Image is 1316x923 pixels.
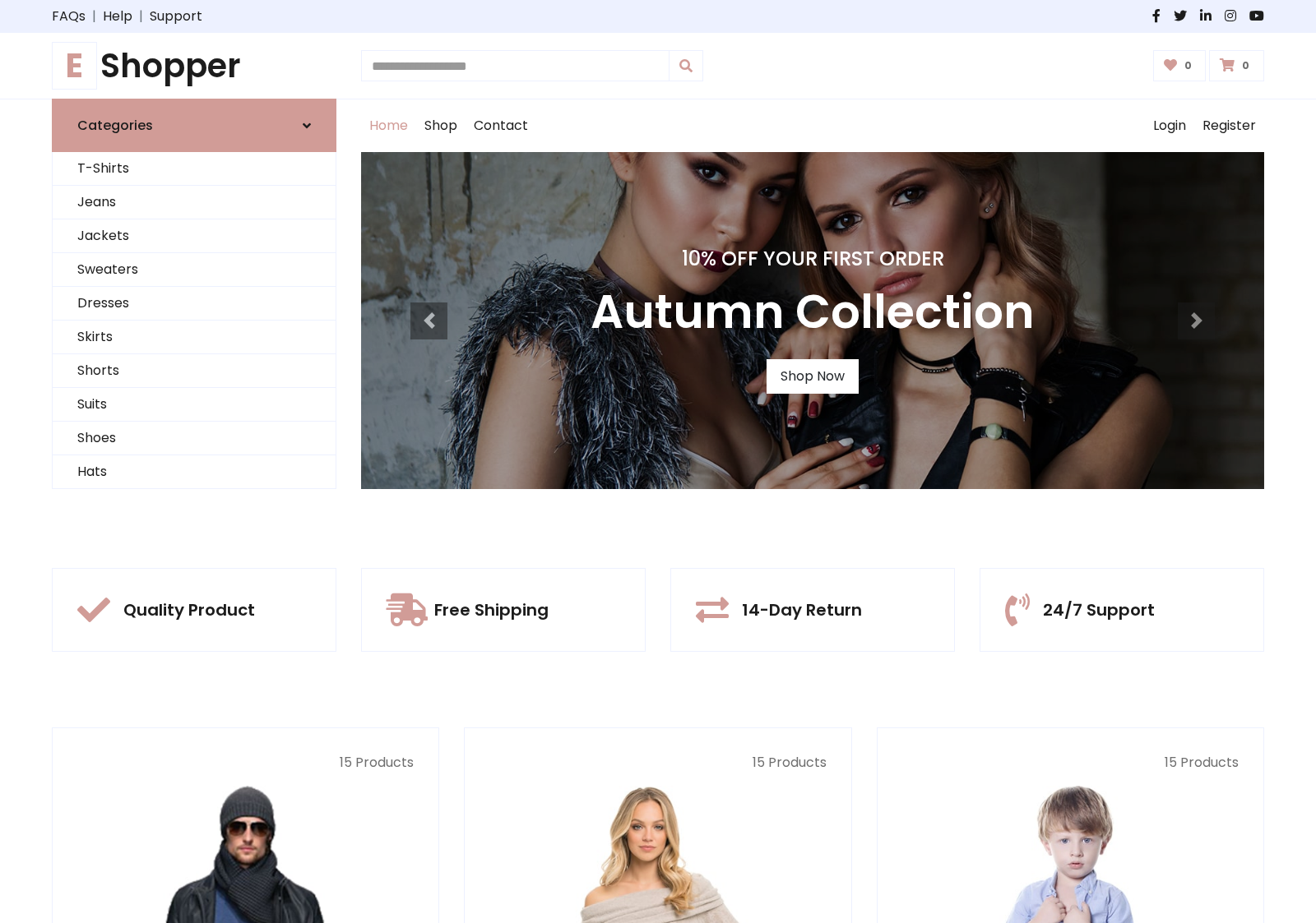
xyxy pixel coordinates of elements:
span: 0 [1180,58,1196,73]
h1: Shopper [52,46,336,85]
h5: Free Shipping [434,600,549,620]
a: Skirts [53,321,336,354]
a: Contact [466,99,536,152]
a: Login [1145,99,1194,152]
a: Dresses [53,287,336,321]
span: | [132,7,150,26]
h5: Quality Product [123,600,255,620]
h5: 24/7 Support [1043,600,1155,620]
a: Shoes [53,422,336,455]
a: Jackets [53,219,336,253]
h6: Categories [77,118,153,133]
a: Help [103,7,132,26]
a: Categories [52,99,336,152]
a: Register [1194,99,1264,152]
a: Home [361,99,416,152]
h4: 10% Off Your First Order [591,247,1035,271]
a: Shorts [53,354,336,388]
a: Suits [53,388,336,422]
a: EShopper [52,46,336,85]
p: 15 Products [489,753,826,773]
h5: 14-Day Return [742,600,862,620]
a: Jeans [53,186,336,219]
a: Support [150,7,202,26]
p: 15 Products [77,753,414,773]
span: 0 [1238,58,1253,73]
p: 15 Products [902,753,1239,773]
a: 0 [1153,50,1207,81]
span: | [86,7,103,26]
a: T-Shirts [53,152,336,186]
a: FAQs [52,7,86,26]
a: Shop [416,99,466,152]
h3: Autumn Collection [591,284,1035,339]
a: Sweaters [53,253,336,287]
a: 0 [1209,50,1264,81]
a: Shop Now [767,359,859,394]
a: Hats [53,455,336,489]
span: E [52,42,97,90]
